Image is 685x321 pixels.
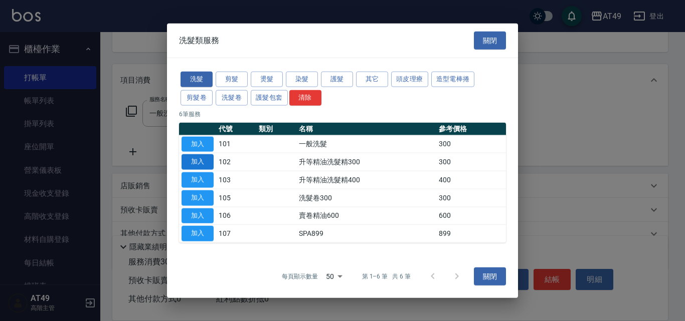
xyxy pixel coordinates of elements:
[436,153,506,171] td: 300
[182,154,214,170] button: 加入
[181,72,213,87] button: 洗髮
[436,122,506,135] th: 參考價格
[474,267,506,286] button: 關閉
[179,35,219,45] span: 洗髮類服務
[179,109,506,118] p: 6 筆服務
[182,172,214,188] button: 加入
[286,72,318,87] button: 染髮
[436,189,506,207] td: 300
[216,72,248,87] button: 剪髮
[431,72,475,87] button: 造型電棒捲
[296,189,436,207] td: 洗髮卷300
[251,72,283,87] button: 燙髮
[436,207,506,225] td: 600
[216,224,256,242] td: 107
[216,171,256,189] td: 103
[296,153,436,171] td: 升等精油洗髮精300
[216,189,256,207] td: 105
[321,72,353,87] button: 護髮
[436,224,506,242] td: 899
[296,207,436,225] td: 賣卷精油600
[216,122,256,135] th: 代號
[282,272,318,281] p: 每頁顯示數量
[182,226,214,241] button: 加入
[296,135,436,153] td: 一般洗髮
[182,208,214,223] button: 加入
[322,263,346,290] div: 50
[216,90,248,105] button: 洗髮卷
[216,153,256,171] td: 102
[474,31,506,50] button: 關閉
[296,224,436,242] td: SPA899
[356,72,388,87] button: 其它
[391,72,428,87] button: 頭皮理療
[256,122,296,135] th: 類別
[436,135,506,153] td: 300
[289,90,321,105] button: 清除
[436,171,506,189] td: 400
[296,171,436,189] td: 升等精油洗髮精400
[182,136,214,152] button: 加入
[181,90,213,105] button: 剪髮卷
[182,190,214,205] button: 加入
[251,90,288,105] button: 護髮包套
[216,135,256,153] td: 101
[216,207,256,225] td: 106
[296,122,436,135] th: 名稱
[362,272,411,281] p: 第 1–6 筆 共 6 筆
